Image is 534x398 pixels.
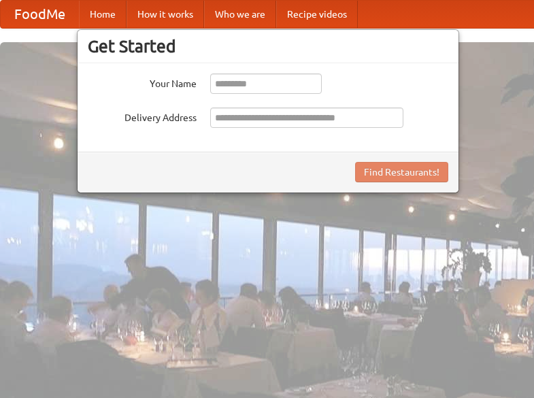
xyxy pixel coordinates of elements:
[276,1,358,28] a: Recipe videos
[204,1,276,28] a: Who we are
[1,1,79,28] a: FoodMe
[88,107,197,125] label: Delivery Address
[88,36,448,56] h3: Get Started
[79,1,127,28] a: Home
[127,1,204,28] a: How it works
[355,162,448,182] button: Find Restaurants!
[88,73,197,90] label: Your Name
